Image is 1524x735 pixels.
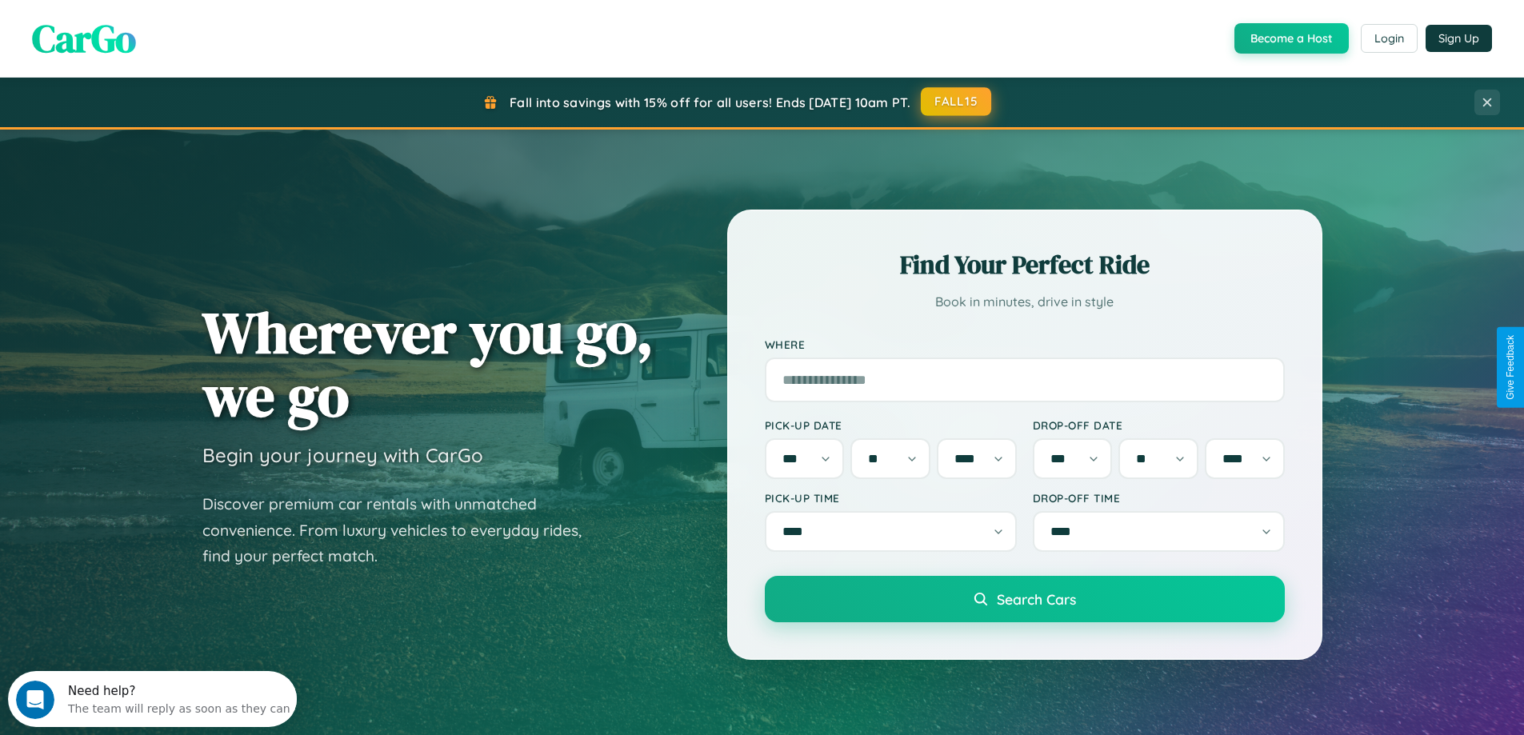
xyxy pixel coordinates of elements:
[510,94,910,110] span: Fall into savings with 15% off for all users! Ends [DATE] 10am PT.
[997,590,1076,608] span: Search Cars
[60,26,282,43] div: The team will reply as soon as they can
[1234,23,1349,54] button: Become a Host
[921,87,991,116] button: FALL15
[1033,491,1285,505] label: Drop-off Time
[1426,25,1492,52] button: Sign Up
[1505,335,1516,400] div: Give Feedback
[60,14,282,26] div: Need help?
[765,338,1285,351] label: Where
[765,418,1017,432] label: Pick-up Date
[765,247,1285,282] h2: Find Your Perfect Ride
[1033,418,1285,432] label: Drop-off Date
[765,576,1285,622] button: Search Cars
[6,6,298,50] div: Open Intercom Messenger
[16,681,54,719] iframe: Intercom live chat
[202,301,654,427] h1: Wherever you go, we go
[765,491,1017,505] label: Pick-up Time
[32,12,136,65] span: CarGo
[202,443,483,467] h3: Begin your journey with CarGo
[1361,24,1418,53] button: Login
[765,290,1285,314] p: Book in minutes, drive in style
[8,671,297,727] iframe: Intercom live chat discovery launcher
[202,491,602,569] p: Discover premium car rentals with unmatched convenience. From luxury vehicles to everyday rides, ...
